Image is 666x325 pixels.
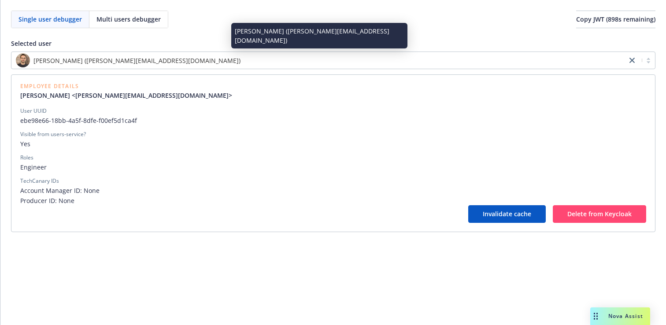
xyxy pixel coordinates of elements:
span: photo[PERSON_NAME] ([PERSON_NAME][EMAIL_ADDRESS][DOMAIN_NAME]) [16,53,622,67]
span: Multi users debugger [96,15,161,24]
div: TechCanary IDs [20,177,59,185]
span: Copy JWT ( 898 s remaining) [576,15,655,23]
span: Account Manager ID: None [20,186,646,195]
button: Copy JWT (898s remaining) [576,11,655,28]
span: Selected user [11,39,52,48]
button: Delete from Keycloak [553,205,646,223]
span: Single user debugger [18,15,82,24]
div: Visible from users-service? [20,130,86,138]
a: [PERSON_NAME] <[PERSON_NAME][EMAIL_ADDRESS][DOMAIN_NAME]> [20,91,239,100]
a: close [627,55,637,66]
span: Engineer [20,162,646,172]
span: Nova Assist [608,312,643,320]
span: Producer ID: None [20,196,646,205]
div: Roles [20,154,33,162]
span: ebe98e66-18bb-4a5f-8dfe-f00ef5d1ca4f [20,116,646,125]
button: Invalidate cache [468,205,546,223]
span: Yes [20,139,646,148]
div: Drag to move [590,307,601,325]
span: Invalidate cache [483,210,531,218]
button: Nova Assist [590,307,650,325]
span: Delete from Keycloak [567,210,632,218]
img: photo [16,53,30,67]
span: Employee Details [20,84,239,89]
div: User UUID [20,107,47,115]
span: [PERSON_NAME] ([PERSON_NAME][EMAIL_ADDRESS][DOMAIN_NAME]) [33,56,240,65]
